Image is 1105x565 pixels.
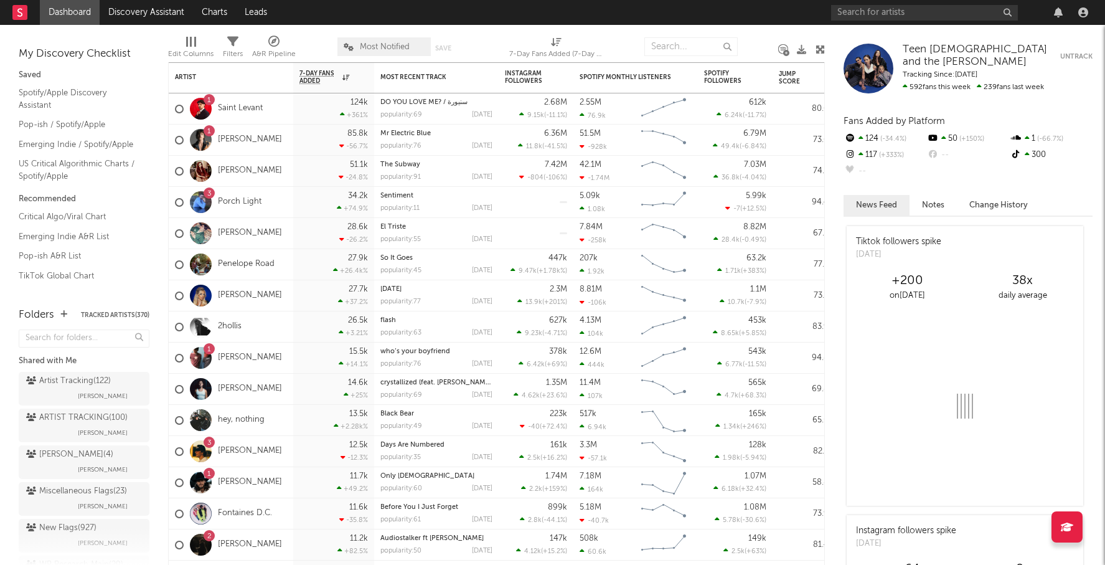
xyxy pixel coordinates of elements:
[19,308,54,323] div: Folders
[636,249,692,280] svg: Chart title
[252,47,296,62] div: A&R Pipeline
[348,379,368,387] div: 14.6k
[725,112,743,119] span: 6.24k
[519,268,537,275] span: 9.47k
[580,267,604,275] div: 1.92k
[472,205,492,212] div: [DATE]
[957,136,984,143] span: +150 %
[380,255,492,262] div: So It Goes
[878,136,906,143] span: -34.4 %
[380,130,492,137] div: Mr Electric Blue
[78,536,128,551] span: [PERSON_NAME]
[19,192,149,207] div: Recommended
[380,112,422,118] div: popularity: 69
[721,143,740,150] span: 49.4k
[347,130,368,138] div: 85.8k
[746,192,766,200] div: 5.99k
[509,31,603,67] div: 7-Day Fans Added (7-Day Fans Added)
[472,361,492,368] div: [DATE]
[380,130,431,137] a: Mr Electric Blue
[380,392,422,399] div: popularity: 69
[580,192,600,200] div: 5.09k
[380,379,492,386] div: crystallized (feat. Inéz)
[517,329,567,337] div: ( )
[380,361,421,368] div: popularity: 76
[380,267,421,274] div: popularity: 45
[580,392,603,400] div: 107k
[380,192,413,199] a: Sentiment
[218,103,263,114] a: Saint Levant
[717,267,766,275] div: ( )
[580,410,596,418] div: 517k
[779,257,829,272] div: 77.2
[844,116,945,126] span: Fans Added by Platform
[717,391,766,399] div: ( )
[580,441,597,449] div: 3.3M
[472,423,492,430] div: [DATE]
[218,384,282,394] a: [PERSON_NAME]
[1010,147,1093,163] div: 300
[636,125,692,156] svg: Chart title
[519,111,567,119] div: ( )
[1010,131,1093,147] div: 1
[856,249,941,261] div: [DATE]
[218,166,282,176] a: [PERSON_NAME]
[380,330,421,336] div: popularity: 63
[339,360,368,368] div: +14.1 %
[380,317,492,324] div: flash
[19,354,149,369] div: Shared with Me
[903,83,1044,91] span: 239 fans last week
[349,285,368,293] div: 27.7k
[218,321,242,332] a: 2hollis
[218,135,282,145] a: [PERSON_NAME]
[545,161,567,169] div: 7.42M
[779,226,829,241] div: 67.7
[779,164,829,179] div: 74.7
[580,254,598,262] div: 207k
[19,409,149,442] a: ARTIST TRACKING(100)[PERSON_NAME]
[850,288,965,303] div: on [DATE]
[527,174,543,181] span: -804
[580,236,606,244] div: -258k
[78,462,128,477] span: [PERSON_NAME]
[545,174,565,181] span: -106 %
[580,298,606,306] div: -106k
[580,285,602,293] div: 8.81M
[380,411,414,417] a: Black Bear
[715,422,766,430] div: ( )
[509,47,603,62] div: 7-Day Fans Added (7-Day Fans Added)
[580,161,601,169] div: 42.1M
[636,156,692,187] svg: Chart title
[168,31,214,67] div: Edit Columns
[721,330,739,337] span: 8.65k
[779,288,829,303] div: 73.3
[26,484,127,499] div: Miscellaneous Flags ( 23 )
[717,360,766,368] div: ( )
[542,424,565,430] span: +72.4 %
[341,453,368,462] div: -12.3 %
[218,290,282,301] a: [PERSON_NAME]
[546,379,567,387] div: 1.35M
[549,348,567,356] div: 378k
[725,204,766,212] div: ( )
[580,130,601,138] div: 51.5M
[550,441,567,449] div: 161k
[544,143,565,150] span: -41.5 %
[380,205,420,212] div: popularity: 11
[549,316,567,325] div: 627k
[580,454,607,462] div: -57.1k
[856,235,941,249] div: Tiktok followers spike
[472,267,492,274] div: [DATE]
[81,312,149,318] button: Tracked Artists(370)
[380,411,492,417] div: Black Bear
[544,299,565,306] span: +201 %
[742,424,764,430] span: +246 %
[844,147,926,163] div: 117
[636,93,692,125] svg: Chart title
[749,441,766,449] div: 128k
[350,161,368,169] div: 51.1k
[527,112,544,119] span: 9.15k
[723,424,740,430] span: 1.34k
[743,268,764,275] span: +383 %
[19,68,149,83] div: Saved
